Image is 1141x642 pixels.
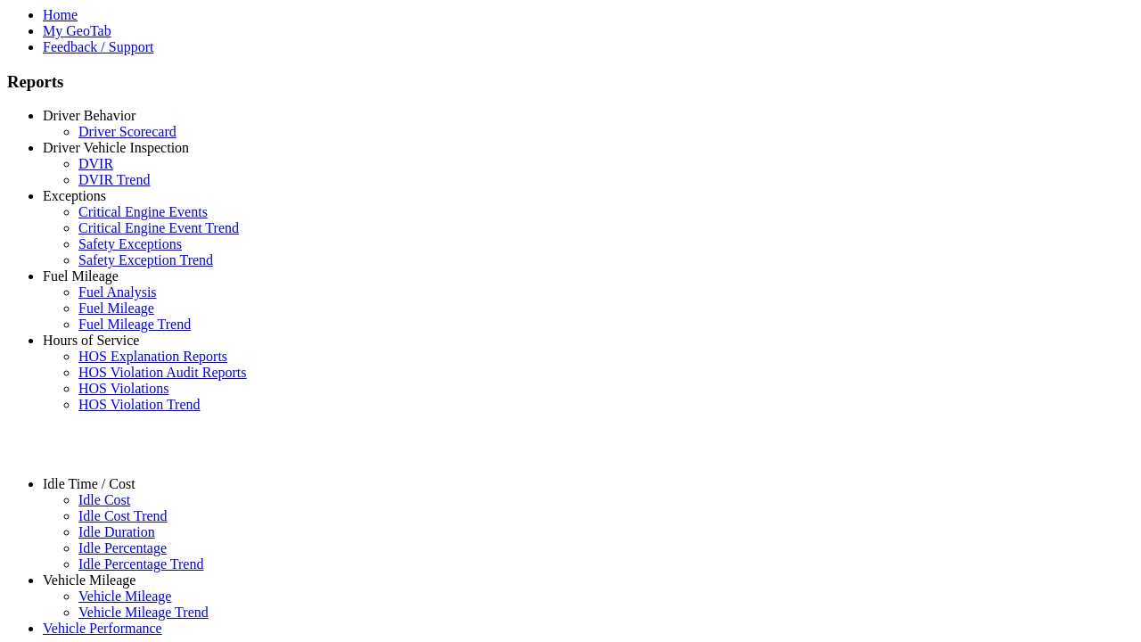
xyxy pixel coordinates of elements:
a: My GeoTab [43,23,111,38]
a: Idle Time / Cost [43,476,135,491]
a: Idle Duration [78,524,155,539]
a: Feedback / Support [43,39,153,54]
a: Safety Exception Trend [78,252,213,267]
a: Driver Vehicle Inspection [43,140,189,155]
a: Fuel Analysis [78,284,157,300]
a: HOS Violations [78,381,168,396]
a: Driver Behavior [43,108,135,123]
a: Fuel Mileage [78,300,154,316]
a: Fuel Mileage Trend [78,317,191,332]
a: HOS Violation Trend [78,397,201,412]
a: Idle Cost [78,492,130,507]
a: Idle Percentage [78,540,167,556]
a: Exceptions [43,188,106,203]
a: Idle Cost Trend [78,508,168,523]
a: Vehicle Mileage [78,588,171,604]
a: Vehicle Performance [43,621,162,636]
a: DVIR [78,156,113,171]
a: DVIR Trend [78,172,150,187]
h3: Reports [7,72,1134,92]
a: Critical Engine Events [78,204,208,219]
a: Idle Percentage Trend [78,556,203,572]
a: Vehicle Mileage Trend [78,605,209,620]
a: Critical Engine Event Trend [78,220,239,235]
a: Driver Scorecard [78,124,176,139]
a: Safety Exceptions [78,236,182,251]
a: Fuel Mileage [43,268,119,284]
a: Vehicle Mileage [43,572,135,588]
a: Home [43,7,78,22]
a: Hours of Service [43,333,139,348]
a: HOS Violation Audit Reports [78,365,247,380]
a: HOS Explanation Reports [78,349,227,364]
